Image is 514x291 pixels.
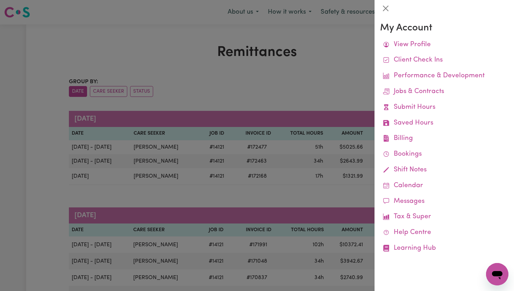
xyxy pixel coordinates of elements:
a: Tax & Super [380,209,508,225]
a: Help Centre [380,225,508,241]
a: Client Check Ins [380,52,508,68]
a: Saved Hours [380,115,508,131]
a: Bookings [380,147,508,162]
h3: My Account [380,22,508,34]
a: Performance & Development [380,68,508,84]
a: View Profile [380,37,508,53]
a: Learning Hub [380,241,508,256]
a: Messages [380,194,508,210]
a: Calendar [380,178,508,194]
a: Billing [380,131,508,147]
iframe: Button to launch messaging window [486,263,508,285]
a: Submit Hours [380,100,508,115]
button: Close [380,3,391,14]
a: Jobs & Contracts [380,84,508,100]
a: Shift Notes [380,162,508,178]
